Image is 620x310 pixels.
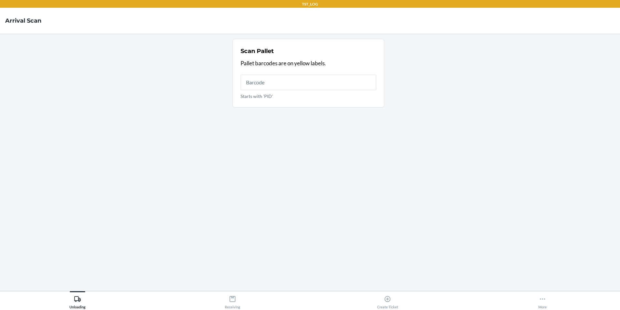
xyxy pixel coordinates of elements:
div: Create Ticket [377,293,398,309]
input: Starts with 'PID' [241,75,376,90]
h2: Scan Pallet [241,47,274,55]
p: Pallet barcodes are on yellow labels. [241,59,376,68]
div: More [538,293,547,309]
h4: Arrival Scan [5,16,41,25]
button: Create Ticket [310,291,465,309]
button: More [465,291,620,309]
p: TST_LOG [302,1,318,7]
p: Starts with 'PID' [241,93,376,100]
button: Receiving [155,291,310,309]
div: Unloading [69,293,86,309]
div: Receiving [225,293,240,309]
